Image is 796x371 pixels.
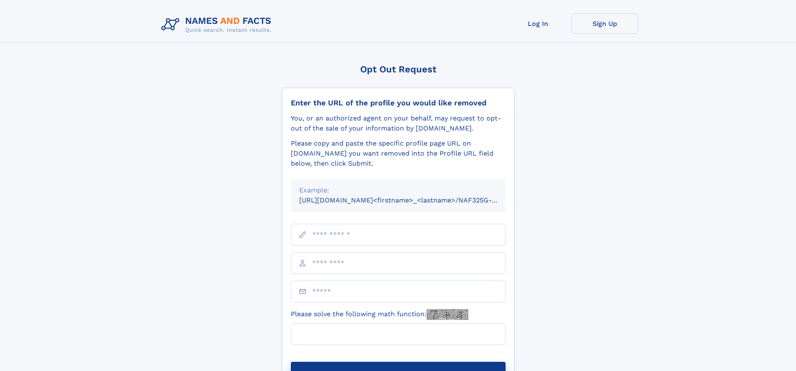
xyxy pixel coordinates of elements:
[282,64,514,74] div: Opt Out Request
[291,138,506,169] div: Please copy and paste the specific profile page URL on [DOMAIN_NAME] you want removed into the Pr...
[291,113,506,133] div: You, or an authorized agent on your behalf, may request to opt-out of the sale of your informatio...
[505,13,572,34] a: Log In
[299,196,521,204] small: [URL][DOMAIN_NAME]<firstname>_<lastname>/NAF325G-xxxxxxxx
[572,13,638,34] a: Sign Up
[158,13,278,36] img: Logo Names and Facts
[291,309,468,320] label: Please solve the following math function:
[291,98,506,107] div: Enter the URL of the profile you would like removed
[299,185,497,195] div: Example:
